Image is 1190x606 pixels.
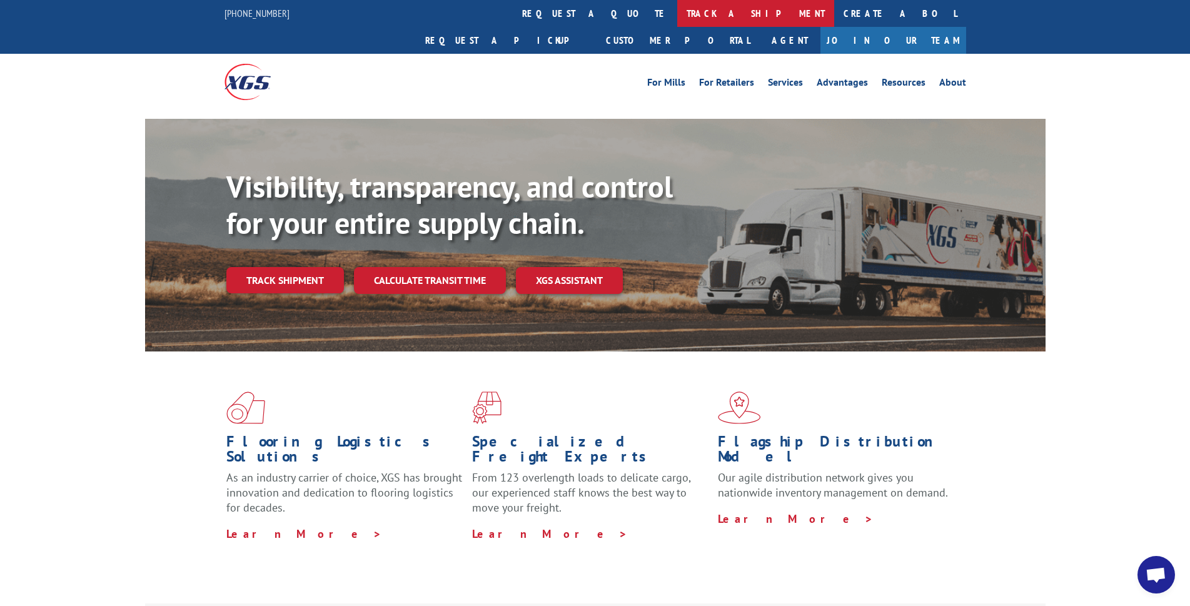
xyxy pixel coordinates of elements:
[224,7,290,19] a: [PHONE_NUMBER]
[226,391,265,424] img: xgs-icon-total-supply-chain-intelligence-red
[472,391,502,424] img: xgs-icon-focused-on-flooring-red
[226,167,673,242] b: Visibility, transparency, and control for your entire supply chain.
[226,470,462,515] span: As an industry carrier of choice, XGS has brought innovation and dedication to flooring logistics...
[820,27,966,54] a: Join Our Team
[597,27,759,54] a: Customer Portal
[226,267,344,293] a: Track shipment
[226,434,463,470] h1: Flooring Logistics Solutions
[718,434,954,470] h1: Flagship Distribution Model
[416,27,597,54] a: Request a pickup
[882,78,925,91] a: Resources
[354,267,506,294] a: Calculate transit time
[226,527,382,541] a: Learn More >
[472,470,708,526] p: From 123 overlength loads to delicate cargo, our experienced staff knows the best way to move you...
[472,527,628,541] a: Learn More >
[647,78,685,91] a: For Mills
[768,78,803,91] a: Services
[516,267,623,294] a: XGS ASSISTANT
[718,470,948,500] span: Our agile distribution network gives you nationwide inventory management on demand.
[759,27,820,54] a: Agent
[472,434,708,470] h1: Specialized Freight Experts
[817,78,868,91] a: Advantages
[718,512,874,526] a: Learn More >
[718,391,761,424] img: xgs-icon-flagship-distribution-model-red
[699,78,754,91] a: For Retailers
[1137,556,1175,593] a: Open chat
[939,78,966,91] a: About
